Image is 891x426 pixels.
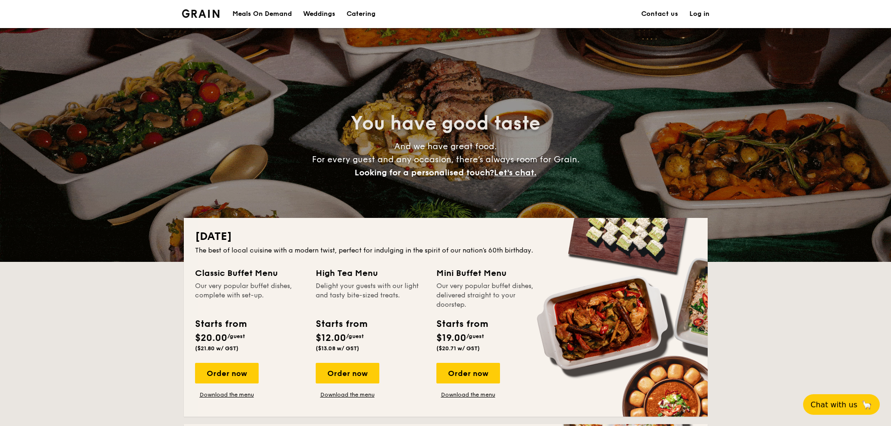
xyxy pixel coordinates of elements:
[195,246,696,255] div: The best of local cuisine with a modern twist, perfect for indulging in the spirit of our nation’...
[195,317,246,331] div: Starts from
[494,167,536,178] span: Let's chat.
[436,332,466,344] span: $19.00
[803,394,880,415] button: Chat with us🦙
[466,333,484,339] span: /guest
[436,267,546,280] div: Mini Buffet Menu
[195,282,304,310] div: Our very popular buffet dishes, complete with set-up.
[316,267,425,280] div: High Tea Menu
[195,267,304,280] div: Classic Buffet Menu
[316,363,379,383] div: Order now
[436,282,546,310] div: Our very popular buffet dishes, delivered straight to your doorstep.
[195,229,696,244] h2: [DATE]
[811,400,857,409] span: Chat with us
[436,317,487,331] div: Starts from
[182,9,220,18] img: Grain
[316,317,367,331] div: Starts from
[316,391,379,398] a: Download the menu
[436,391,500,398] a: Download the menu
[182,9,220,18] a: Logotype
[436,345,480,352] span: ($20.71 w/ GST)
[346,333,364,339] span: /guest
[195,345,239,352] span: ($21.80 w/ GST)
[436,363,500,383] div: Order now
[195,391,259,398] a: Download the menu
[316,332,346,344] span: $12.00
[316,282,425,310] div: Delight your guests with our light and tasty bite-sized treats.
[195,332,227,344] span: $20.00
[195,363,259,383] div: Order now
[861,399,872,410] span: 🦙
[316,345,359,352] span: ($13.08 w/ GST)
[227,333,245,339] span: /guest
